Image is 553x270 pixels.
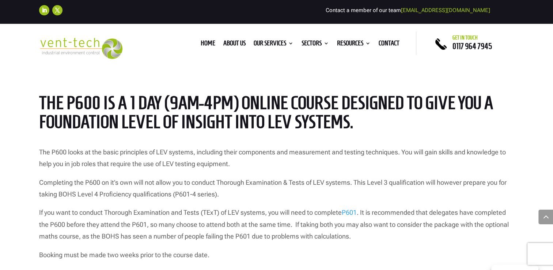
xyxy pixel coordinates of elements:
[39,146,514,177] p: The P600 looks at the basic principles of LEV systems, including their components and measurement...
[379,41,399,49] a: Contact
[337,41,371,49] a: Resources
[39,177,514,207] p: Completing the P600 on it’s own will not allow you to conduct Thorough Examination & Tests of LEV...
[452,42,492,50] a: 0117 964 7945
[452,35,478,41] span: Get in touch
[39,249,514,261] p: Booking must be made two weeks prior to the course date.
[326,7,490,14] span: Contact a member of our team
[401,7,490,14] a: [EMAIL_ADDRESS][DOMAIN_NAME]
[52,5,63,15] a: Follow on X
[39,38,123,59] img: 2023-09-27T08_35_16.549ZVENT-TECH---Clear-background
[39,93,493,132] span: The P600 is a 1 day (9am-4pm) ONLINE course designed to give you a foundation level of insight in...
[342,209,357,216] a: P601
[201,41,215,49] a: Home
[39,5,49,15] a: Follow on LinkedIn
[254,41,293,49] a: Our Services
[39,207,514,249] p: If you want to conduct Thorough Examination and Tests (TExT) of LEV systems, you will need to com...
[302,41,329,49] a: Sectors
[223,41,246,49] a: About us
